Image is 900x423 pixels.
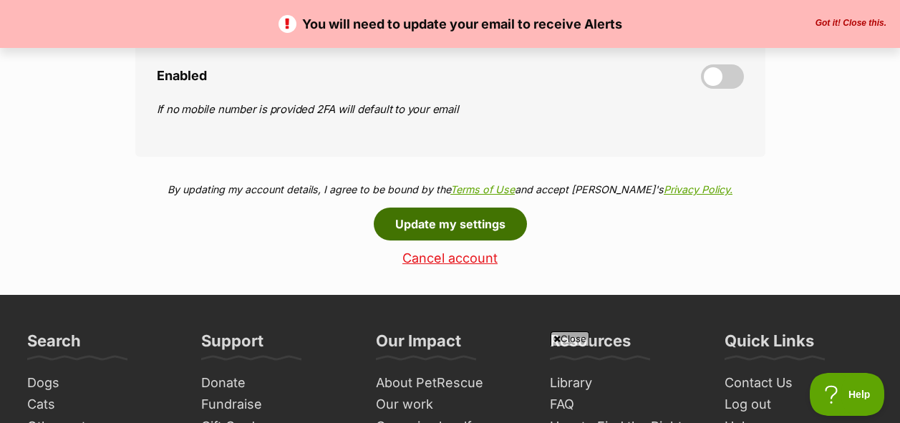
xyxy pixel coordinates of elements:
span: Enabled [157,69,207,84]
h3: Search [27,331,81,359]
a: Log out [719,394,879,416]
h3: Quick Links [725,331,814,359]
h3: Support [201,331,263,359]
button: Close the banner [811,18,891,29]
a: Cats [21,394,181,416]
h3: Our Impact [376,331,461,359]
a: Cancel account [135,251,765,266]
iframe: Advertisement [103,351,798,416]
a: Contact Us [719,372,879,394]
a: Terms of Use [450,183,515,195]
h3: Resources [550,331,631,359]
a: Privacy Policy. [664,183,732,195]
p: If no mobile number is provided 2FA will default to your email [157,102,744,118]
a: Dogs [21,372,181,394]
button: Update my settings [374,208,527,240]
p: You will need to update your email to receive Alerts [14,14,886,34]
p: By updating my account details, I agree to be bound by the and accept [PERSON_NAME]'s [135,182,765,197]
span: Close [551,331,589,346]
iframe: Help Scout Beacon - Open [810,373,886,416]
